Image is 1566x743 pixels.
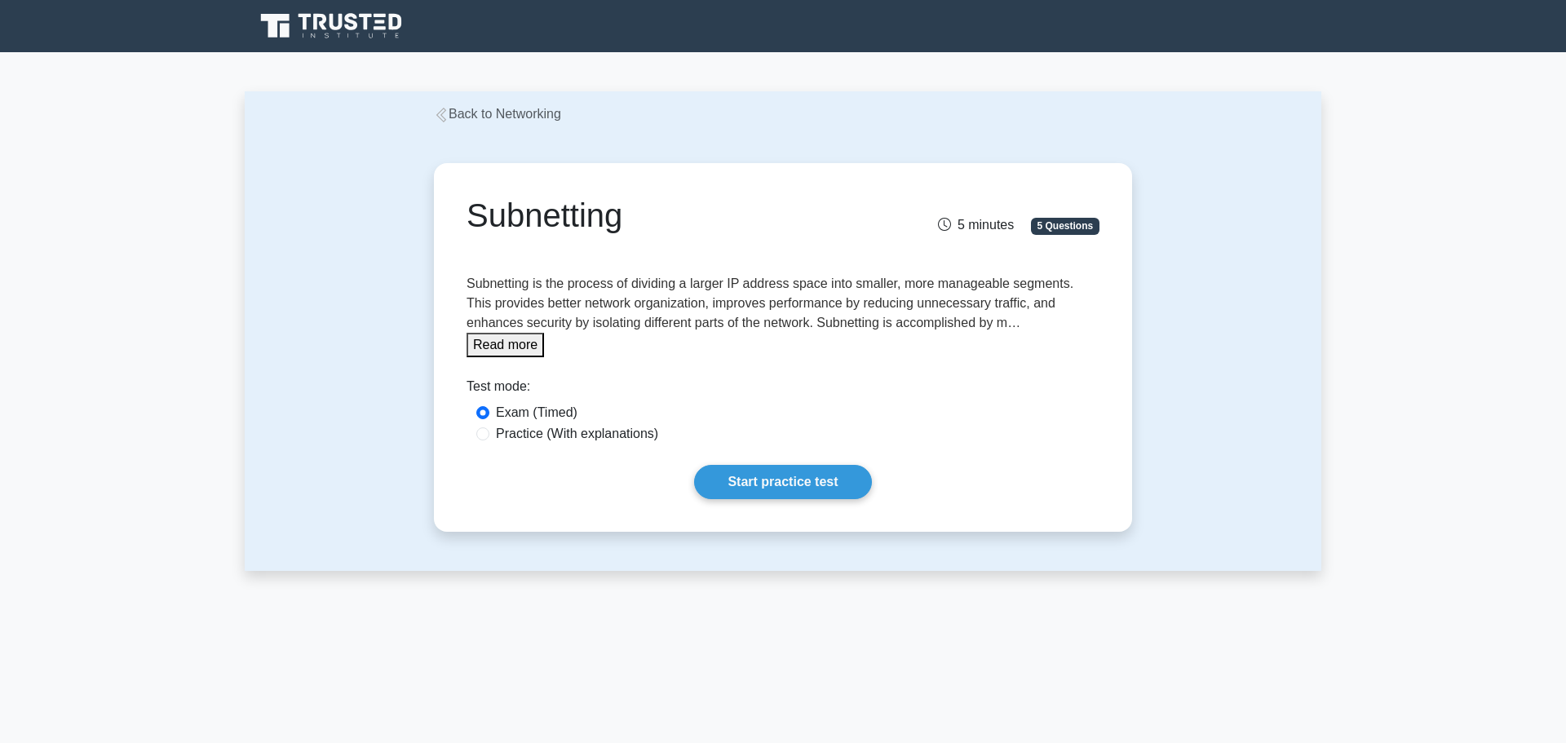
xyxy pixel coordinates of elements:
span: Subnetting is the process of dividing a larger IP address space into smaller, more manageable seg... [467,276,1073,329]
a: Start practice test [694,465,871,499]
div: Test mode: [467,377,1099,403]
span: 5 minutes [938,218,1014,232]
label: Practice (With explanations) [496,424,658,444]
label: Exam (Timed) [496,403,577,422]
a: Back to Networking [434,107,561,121]
h1: Subnetting [467,196,882,235]
button: Read more [467,333,544,357]
span: 5 Questions [1031,218,1099,234]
